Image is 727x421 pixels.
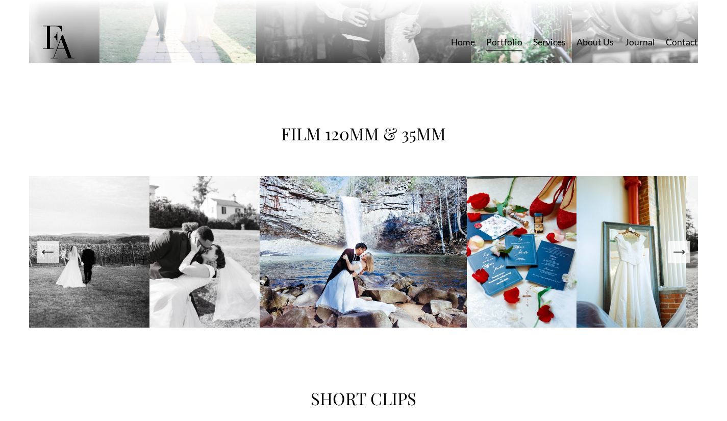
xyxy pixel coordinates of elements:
[467,176,576,328] img: Z8B_4616.jpg
[451,33,475,51] a: Home
[260,176,467,328] img: Z8B_4963.jpg
[254,119,473,147] h1: FILM 120MM & 35MM
[576,176,686,328] img: Z8B_4613.jpg
[666,33,698,51] a: Contact
[576,33,614,51] a: About Us
[625,33,655,51] a: Journal
[486,33,522,51] a: Portfolio
[282,384,445,412] h1: SHORT CLIPS
[668,241,690,263] button: Next Slide
[149,176,260,328] img: Z8B_4887.jpg
[29,13,88,72] img: Frost Artistry
[533,33,566,51] a: Services
[37,241,59,263] button: Previous Slide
